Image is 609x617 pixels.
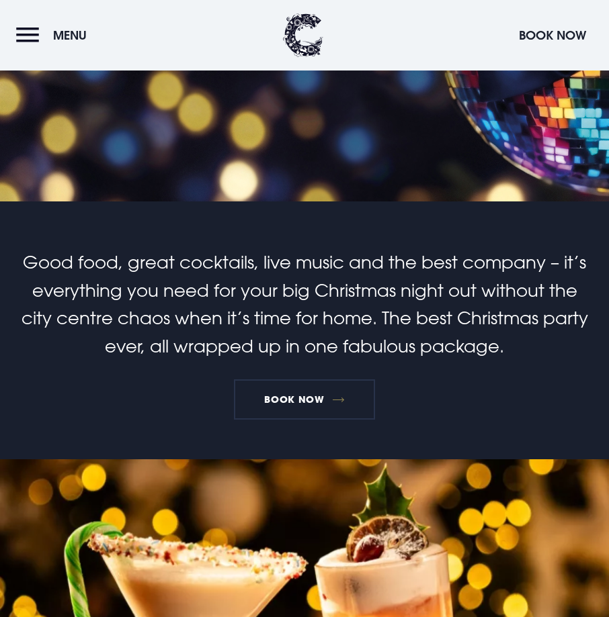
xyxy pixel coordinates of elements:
img: Clandeboye Lodge [283,13,323,57]
button: Book Now [512,21,593,50]
p: Good food, great cocktails, live music and the best company – it’s everything you need for your b... [16,248,593,360]
span: Menu [53,28,87,43]
button: Menu [16,21,93,50]
a: Book Now [234,379,375,420]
